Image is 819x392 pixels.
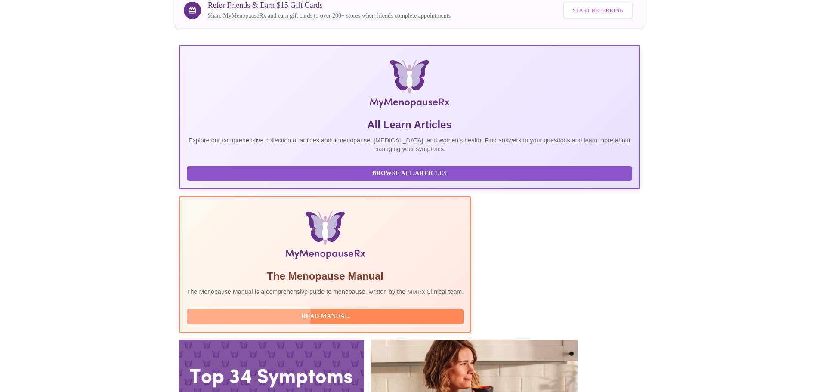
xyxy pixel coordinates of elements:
span: Read Manual [195,311,455,322]
span: Start Referring [573,6,624,15]
a: Read Manual [187,312,466,319]
button: Start Referring [563,3,633,19]
img: MyMenopauseRx Logo [256,59,563,111]
a: Browse All Articles [187,169,634,176]
button: Read Manual [187,309,464,324]
p: Share MyMenopauseRx and earn gift cards to over 200+ stores when friends complete appointments [208,12,451,20]
span: Browse All Articles [195,168,624,179]
h5: All Learn Articles [187,118,632,132]
img: Menopause Manual [231,211,420,262]
h3: Refer Friends & Earn $15 Gift Cards [208,1,451,10]
button: Browse All Articles [187,166,632,181]
h5: The Menopause Manual [187,269,464,283]
p: The Menopause Manual is a comprehensive guide to menopause, written by the MMRx Clinical team. [187,287,464,296]
p: Explore our comprehensive collection of articles about menopause, [MEDICAL_DATA], and women's hea... [187,136,632,153]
